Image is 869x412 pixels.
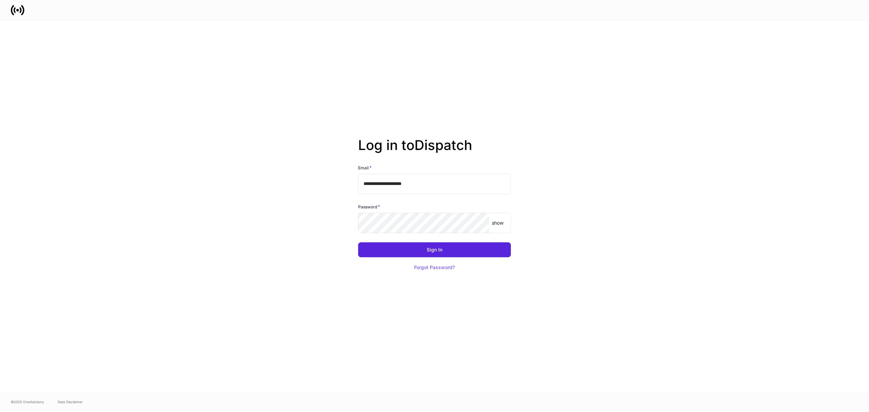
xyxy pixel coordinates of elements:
[358,164,372,171] h6: Email
[358,203,380,210] h6: Password
[358,242,511,257] button: Sign In
[11,399,44,405] span: © 2025 OneAdvisory
[427,247,442,252] div: Sign In
[358,137,511,164] h2: Log in to Dispatch
[406,260,463,275] button: Forgot Password?
[492,220,503,226] p: show
[414,265,455,270] div: Forgot Password?
[58,399,83,405] a: Data Disclaimer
